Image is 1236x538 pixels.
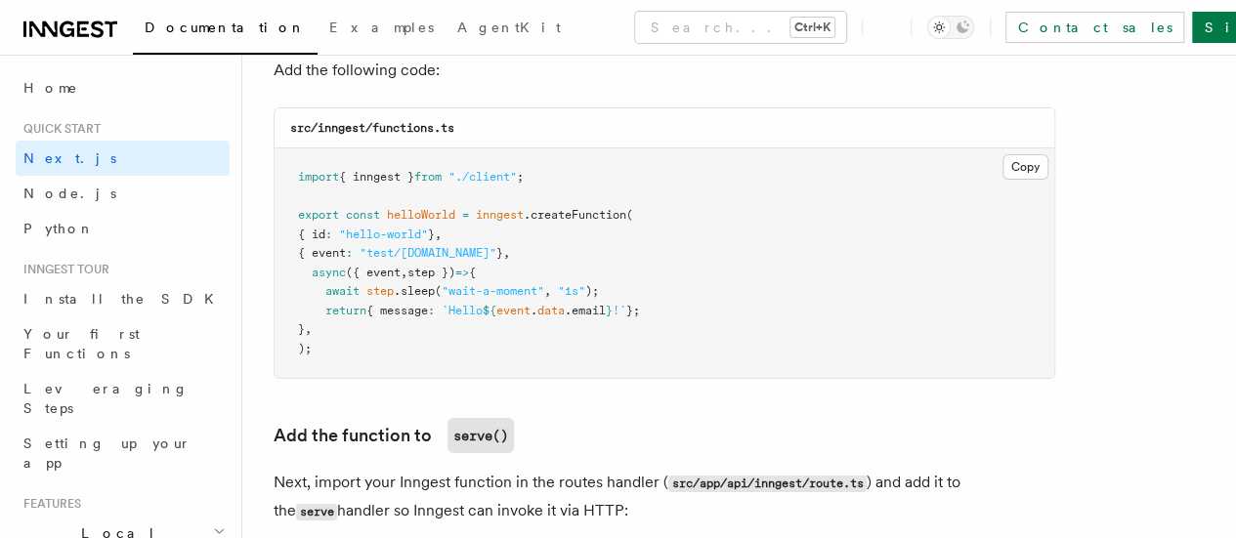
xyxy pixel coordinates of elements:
[325,304,366,317] span: return
[428,228,435,241] span: }
[626,208,633,222] span: (
[790,18,834,37] kbd: Ctrl+K
[558,284,585,298] span: "1s"
[325,228,332,241] span: :
[298,342,312,355] span: );
[339,228,428,241] span: "hello-world"
[448,170,517,184] span: "./client"
[462,208,469,222] span: =
[442,304,483,317] span: `Hello
[346,266,401,279] span: ({ event
[1002,154,1048,180] button: Copy
[16,316,230,371] a: Your first Functions
[401,266,407,279] span: ,
[387,208,455,222] span: helloWorld
[298,170,339,184] span: import
[329,20,434,35] span: Examples
[446,6,573,53] a: AgentKit
[325,284,360,298] span: await
[290,121,454,135] code: src/inngest/functions.ts
[469,266,476,279] span: {
[668,476,867,492] code: src/app/api/inngest/route.ts
[23,381,189,416] span: Leveraging Steps
[346,208,380,222] span: const
[1005,12,1184,43] a: Contact sales
[606,304,613,317] span: }
[613,304,626,317] span: !`
[274,469,1055,525] p: Next, import your Inngest function in the routes handler ( ) and add it to the handler so Inngest...
[496,304,531,317] span: event
[524,208,626,222] span: .createFunction
[23,186,116,201] span: Node.js
[927,16,974,39] button: Toggle dark mode
[23,78,78,98] span: Home
[133,6,318,55] a: Documentation
[298,246,346,260] span: { event
[531,304,537,317] span: .
[23,291,226,307] span: Install the SDK
[23,150,116,166] span: Next.js
[16,371,230,426] a: Leveraging Steps
[305,322,312,336] span: ,
[394,284,435,298] span: .sleep
[407,266,455,279] span: step })
[16,141,230,176] a: Next.js
[428,304,435,317] span: :
[346,246,353,260] span: :
[414,170,442,184] span: from
[366,284,394,298] span: step
[565,304,606,317] span: .email
[435,228,442,241] span: ,
[16,176,230,211] a: Node.js
[360,246,496,260] span: "test/[DOMAIN_NAME]"
[23,326,140,361] span: Your first Functions
[483,304,496,317] span: ${
[339,170,414,184] span: { inngest }
[448,418,514,453] code: serve()
[23,435,192,471] span: Setting up your app
[312,266,346,279] span: async
[435,284,442,298] span: (
[298,228,325,241] span: { id
[298,208,339,222] span: export
[296,504,337,520] code: serve
[16,211,230,246] a: Python
[16,281,230,316] a: Install the SDK
[23,221,95,236] span: Python
[455,266,469,279] span: =>
[16,70,230,105] a: Home
[457,20,561,35] span: AgentKit
[298,322,305,336] span: }
[544,284,551,298] span: ,
[626,304,640,317] span: };
[318,6,446,53] a: Examples
[274,418,514,453] a: Add the function toserve()
[517,170,524,184] span: ;
[16,426,230,480] a: Setting up your app
[442,284,544,298] span: "wait-a-moment"
[476,208,524,222] span: inngest
[635,12,846,43] button: Search...Ctrl+K
[16,121,101,137] span: Quick start
[274,28,1055,84] p: Inside your directory create a new file called where you will define Inngest functions. Add the f...
[503,246,510,260] span: ,
[16,262,109,277] span: Inngest tour
[585,284,599,298] span: );
[366,304,428,317] span: { message
[496,246,503,260] span: }
[145,20,306,35] span: Documentation
[16,496,81,512] span: Features
[537,304,565,317] span: data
